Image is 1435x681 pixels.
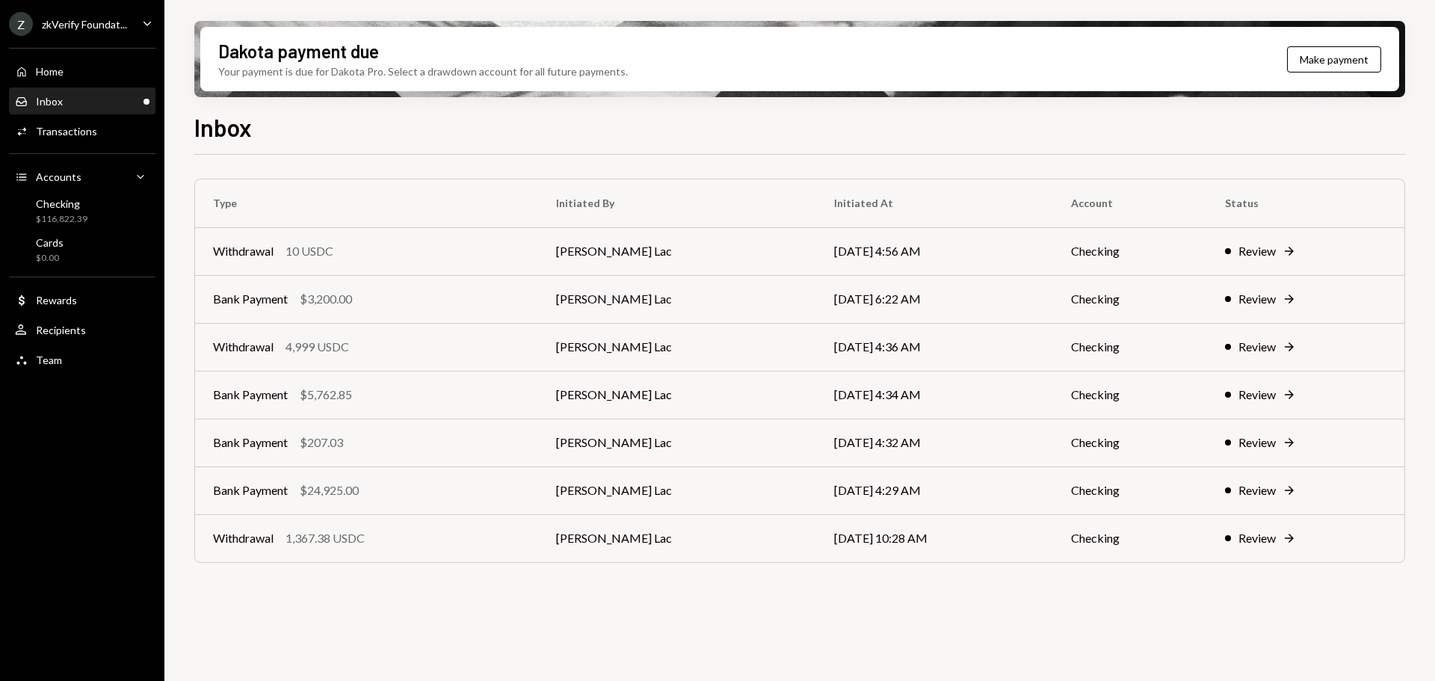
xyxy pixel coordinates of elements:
[218,39,379,64] div: Dakota payment due
[36,324,86,336] div: Recipients
[1238,529,1276,547] div: Review
[538,179,816,227] th: Initiated By
[194,112,252,142] h1: Inbox
[286,338,349,356] div: 4,999 USDC
[1238,338,1276,356] div: Review
[36,197,87,210] div: Checking
[538,227,816,275] td: [PERSON_NAME] Lac
[213,242,274,260] div: Withdrawal
[1053,323,1208,371] td: Checking
[816,227,1053,275] td: [DATE] 4:56 AM
[9,346,155,373] a: Team
[538,275,816,323] td: [PERSON_NAME] Lac
[300,434,343,452] div: $207.03
[1053,227,1208,275] td: Checking
[286,529,365,547] div: 1,367.38 USDC
[1287,46,1381,73] button: Make payment
[1053,419,1208,466] td: Checking
[1053,275,1208,323] td: Checking
[538,514,816,562] td: [PERSON_NAME] Lac
[1053,514,1208,562] td: Checking
[1238,434,1276,452] div: Review
[538,371,816,419] td: [PERSON_NAME] Lac
[1238,242,1276,260] div: Review
[36,125,97,138] div: Transactions
[213,290,288,308] div: Bank Payment
[9,193,155,229] a: Checking$116,822.39
[1053,179,1208,227] th: Account
[300,481,359,499] div: $24,925.00
[816,466,1053,514] td: [DATE] 4:29 AM
[36,213,87,226] div: $116,822.39
[538,466,816,514] td: [PERSON_NAME] Lac
[816,514,1053,562] td: [DATE] 10:28 AM
[36,252,64,265] div: $0.00
[816,371,1053,419] td: [DATE] 4:34 AM
[36,95,63,108] div: Inbox
[36,236,64,249] div: Cards
[9,87,155,114] a: Inbox
[195,179,538,227] th: Type
[538,419,816,466] td: [PERSON_NAME] Lac
[9,316,155,343] a: Recipients
[213,338,274,356] div: Withdrawal
[1053,466,1208,514] td: Checking
[9,58,155,84] a: Home
[816,323,1053,371] td: [DATE] 4:36 AM
[213,386,288,404] div: Bank Payment
[213,434,288,452] div: Bank Payment
[9,163,155,190] a: Accounts
[9,12,33,36] div: Z
[1238,290,1276,308] div: Review
[1238,386,1276,404] div: Review
[816,275,1053,323] td: [DATE] 6:22 AM
[300,386,352,404] div: $5,762.85
[36,354,62,366] div: Team
[300,290,352,308] div: $3,200.00
[816,419,1053,466] td: [DATE] 4:32 AM
[213,481,288,499] div: Bank Payment
[538,323,816,371] td: [PERSON_NAME] Lac
[9,286,155,313] a: Rewards
[1207,179,1404,227] th: Status
[42,18,127,31] div: zkVerify Foundat...
[218,64,628,79] div: Your payment is due for Dakota Pro. Select a drawdown account for all future payments.
[1053,371,1208,419] td: Checking
[36,170,81,183] div: Accounts
[1238,481,1276,499] div: Review
[9,232,155,268] a: Cards$0.00
[36,65,64,78] div: Home
[213,529,274,547] div: Withdrawal
[286,242,333,260] div: 10 USDC
[36,294,77,306] div: Rewards
[9,117,155,144] a: Transactions
[816,179,1053,227] th: Initiated At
